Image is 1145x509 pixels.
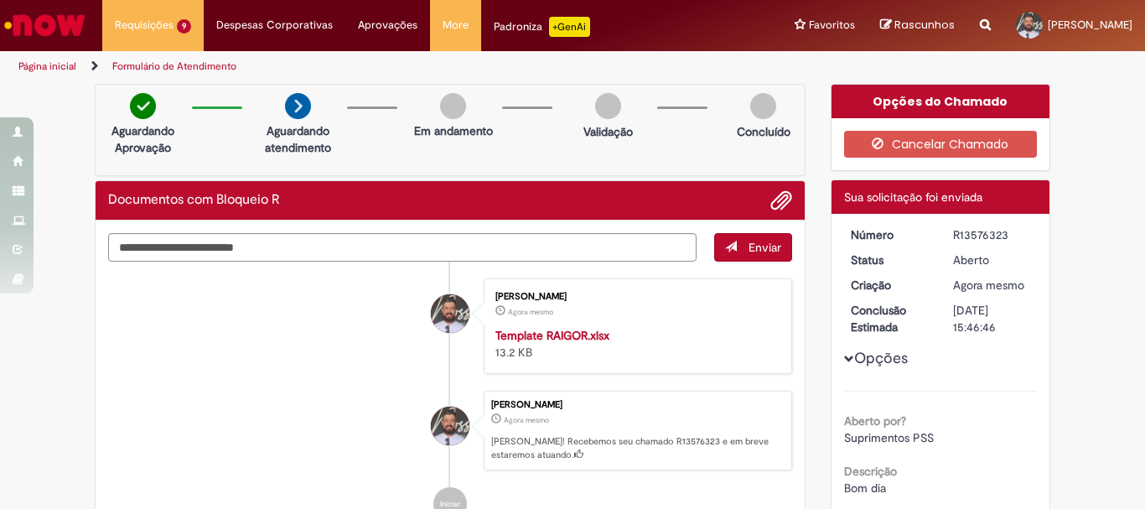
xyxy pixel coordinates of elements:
[443,17,469,34] span: More
[431,407,469,445] div: Filipe de Andrade Reyes Molina
[495,327,775,361] div: 13.2 KB
[880,18,955,34] a: Rascunhos
[508,307,553,317] span: Agora mesmo
[216,17,333,34] span: Despesas Corporativas
[953,277,1031,293] div: 29/09/2025 11:46:42
[108,233,697,262] textarea: Digite sua mensagem aqui...
[504,415,549,425] time: 29/09/2025 11:46:42
[508,307,553,317] time: 29/09/2025 11:46:35
[504,415,549,425] span: Agora mesmo
[953,278,1024,293] span: Agora mesmo
[285,93,311,119] img: arrow-next.png
[257,122,339,156] p: Aguardando atendimento
[358,17,417,34] span: Aprovações
[494,17,590,37] div: Padroniza
[440,93,466,119] img: img-circle-grey.png
[495,292,775,302] div: [PERSON_NAME]
[844,190,982,205] span: Sua solicitação foi enviada
[13,51,751,82] ul: Trilhas de página
[2,8,88,42] img: ServiceNow
[838,302,941,335] dt: Conclusão Estimada
[108,193,280,208] h2: Documentos com Bloqueio R Histórico de tíquete
[108,391,792,471] li: Filipe de Andrade Reyes Molina
[838,277,941,293] dt: Criação
[112,60,236,73] a: Formulário de Atendimento
[431,294,469,333] div: Filipe de Andrade Reyes Molina
[844,430,934,445] span: Suprimentos PSS
[130,93,156,119] img: check-circle-green.png
[18,60,76,73] a: Página inicial
[953,278,1024,293] time: 29/09/2025 11:46:42
[414,122,493,139] p: Em andamento
[953,302,1031,335] div: [DATE] 15:46:46
[495,328,609,343] a: Template RAIGOR.xlsx
[749,240,781,255] span: Enviar
[491,435,783,461] p: [PERSON_NAME]! Recebemos seu chamado R13576323 e em breve estaremos atuando.
[770,190,792,211] button: Adicionar anexos
[115,17,174,34] span: Requisições
[832,85,1050,118] div: Opções do Chamado
[102,122,184,156] p: Aguardando Aprovação
[737,123,790,140] p: Concluído
[953,252,1031,268] div: Aberto
[894,17,955,33] span: Rascunhos
[714,233,792,262] button: Enviar
[491,400,783,410] div: [PERSON_NAME]
[583,123,633,140] p: Validação
[1048,18,1132,32] span: [PERSON_NAME]
[844,131,1038,158] button: Cancelar Chamado
[838,226,941,243] dt: Número
[838,252,941,268] dt: Status
[750,93,776,119] img: img-circle-grey.png
[809,17,855,34] span: Favoritos
[844,413,906,428] b: Aberto por?
[549,17,590,37] p: +GenAi
[595,93,621,119] img: img-circle-grey.png
[953,226,1031,243] div: R13576323
[844,464,897,479] b: Descrição
[177,19,191,34] span: 9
